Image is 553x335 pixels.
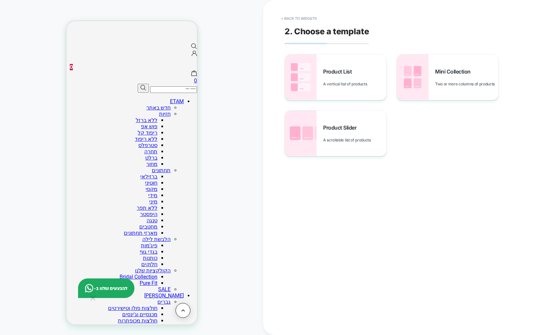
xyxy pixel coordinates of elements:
a: [PERSON_NAME] [78,271,117,278]
a: ETAM [103,77,117,83]
b: 0 [3,43,6,49]
a: חלוקים [75,240,91,246]
button: Back to top [109,282,124,297]
a: Bridal Collection [53,253,91,259]
a: סטרפלס [72,121,91,127]
a: חדש באתר [80,83,104,90]
a: פוש אפ [74,102,91,108]
a: בגדי גוף [73,228,91,234]
a: ללא ריפוד [68,115,91,121]
span: Product List [323,68,355,75]
a: search [124,23,130,29]
a: ספורט ואקטיב [59,303,91,309]
a: ללא ברזל [69,96,91,102]
button: חיפוש... [71,63,82,72]
span: Two or more columns of products [435,81,498,86]
div: 0 [3,36,127,49]
a: התחברות [125,30,130,36]
a: מארזי תחתונים [57,209,91,215]
a: מחוך [80,140,91,146]
span: Mini Collection [435,68,474,75]
a: מקסי [79,165,91,171]
span: A scrollable list of products [323,137,374,142]
a: מידי [82,171,91,177]
a: כותנות [76,234,91,240]
span: A vertical list of products [323,81,370,86]
a: הלבשת לילה [76,215,104,221]
a: מיני [83,177,91,184]
a: תחרה [78,127,91,134]
a: ללא תפר [70,184,91,190]
span: 2. Choose a template [285,26,369,36]
a: SALE [92,265,104,271]
button: < Back to widgets [278,13,320,24]
a: ברלט [79,134,91,140]
span: 0 [127,56,130,63]
a: ברזילאי [74,152,91,159]
a: תחתונים [85,146,104,152]
span: Product Slider [323,124,360,131]
a: פיג'מות [74,221,91,228]
a: מחטבים [73,202,91,209]
a: גברים [91,278,104,284]
a: הקולקציות שלנו [69,246,104,253]
a: ריפוד קל [71,108,91,115]
a: חזיות [93,90,104,96]
a: Pure Fit [73,259,91,265]
a: טנגה [80,196,91,202]
a: היפסטר [73,190,91,196]
a: חוטיני [78,159,91,165]
a: מכנסיים וג'ינסים [56,290,91,296]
